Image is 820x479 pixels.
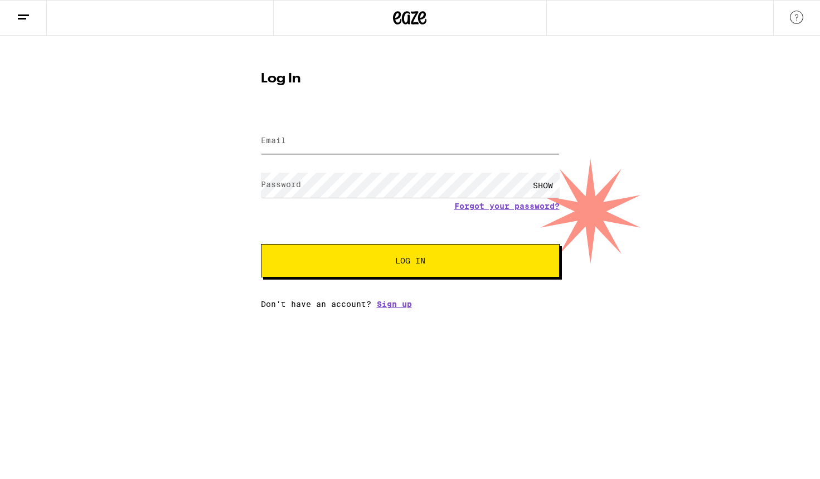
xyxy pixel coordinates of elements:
[7,8,80,17] span: Hi. Need any help?
[454,202,560,211] a: Forgot your password?
[261,180,301,189] label: Password
[526,173,560,198] div: SHOW
[261,300,560,309] div: Don't have an account?
[395,257,425,265] span: Log In
[377,300,412,309] a: Sign up
[261,244,560,277] button: Log In
[261,136,286,145] label: Email
[261,129,560,154] input: Email
[261,72,560,86] h1: Log In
